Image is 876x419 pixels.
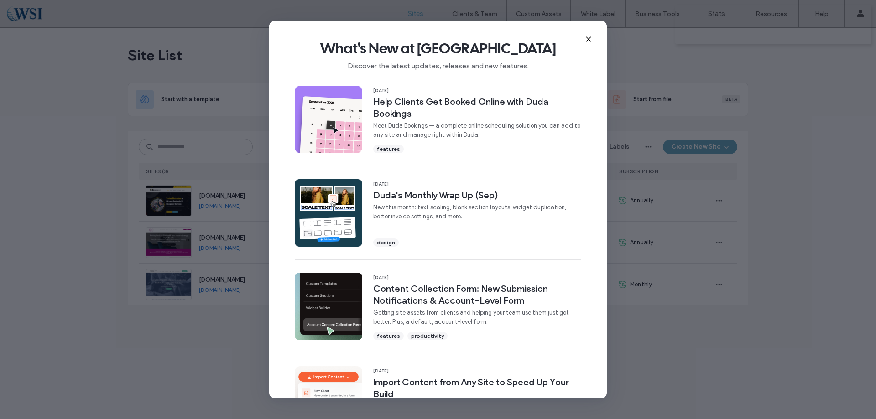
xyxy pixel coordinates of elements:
[377,238,395,247] span: design
[373,189,581,201] span: Duda's Monthly Wrap Up (Sep)
[373,203,581,221] span: New this month: text scaling, blank section layouts, widget duplication, better invoice settings,...
[377,145,400,153] span: features
[284,57,592,71] span: Discover the latest updates, releases and new features.
[377,332,400,340] span: features
[373,308,581,326] span: Getting site assets from clients and helping your team use them just got better. Plus, a default,...
[284,39,592,57] span: What's New at [GEOGRAPHIC_DATA]
[373,283,581,306] span: Content Collection Form: New Submission Notifications & Account-Level Form
[373,368,581,374] span: [DATE]
[373,88,581,94] span: [DATE]
[373,376,581,400] span: Import Content from Any Site to Speed Up Your Build
[373,274,581,281] span: [DATE]
[411,332,444,340] span: productivity
[373,96,581,119] span: Help Clients Get Booked Online with Duda Bookings
[373,121,581,140] span: Meet Duda Bookings — a complete online scheduling solution you can add to any site and manage rig...
[373,181,581,187] span: [DATE]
